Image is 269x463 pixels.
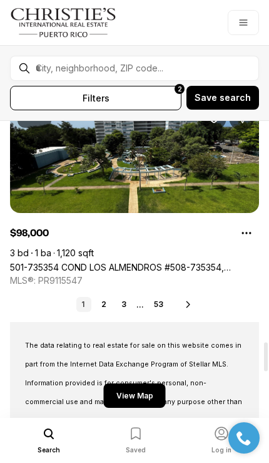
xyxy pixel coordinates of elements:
[10,262,259,273] a: 501-735354 COND LOS ALMENDROS #508-735354, SAN JUAN PR, 00924
[38,445,60,455] span: Search
[76,297,168,312] nav: Pagination
[211,426,231,455] button: Log in
[76,297,91,312] a: 1
[104,383,166,408] button: View Map
[126,445,146,455] span: Saved
[38,426,60,455] a: Search
[136,300,144,310] li: ...
[126,426,146,455] button: Saved
[116,297,131,312] a: 3
[149,297,168,312] a: 53
[195,93,251,103] span: Save search
[186,86,259,110] button: Save search
[211,445,231,455] span: Log in
[10,86,181,110] button: filters2
[10,8,117,38] img: logo
[83,91,109,105] span: filters
[96,297,111,312] a: 2
[234,221,259,246] button: Property options
[178,84,182,94] span: 2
